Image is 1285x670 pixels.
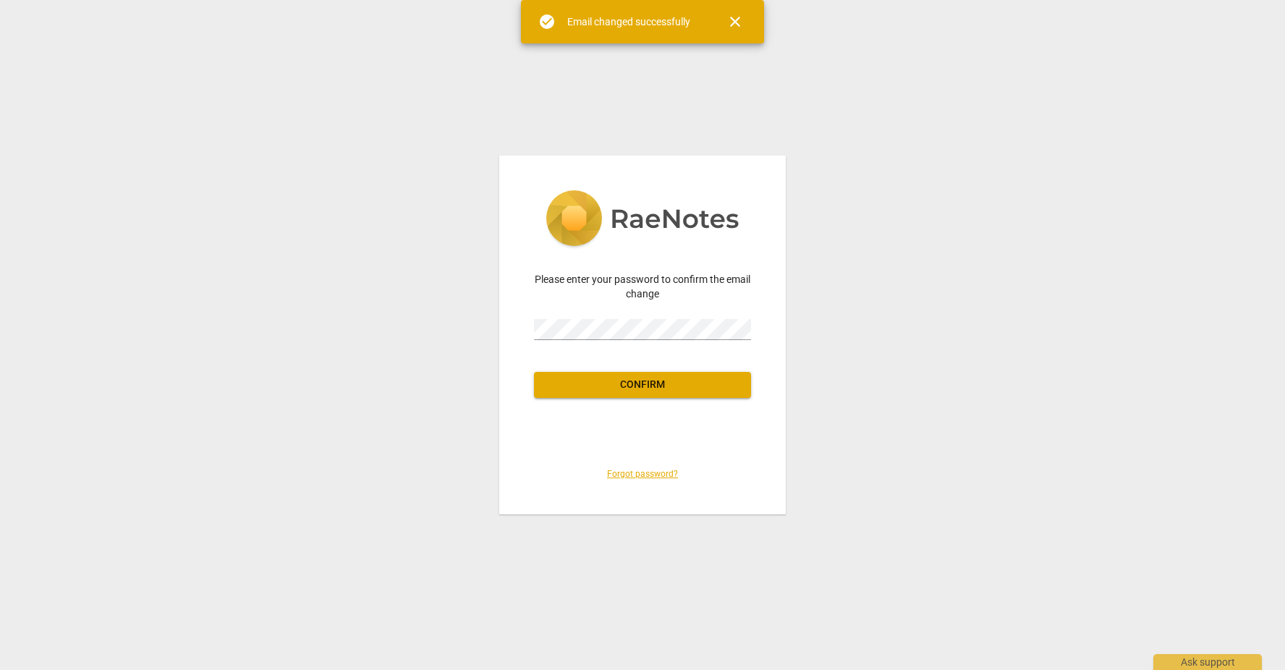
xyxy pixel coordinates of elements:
div: Email changed successfully [567,14,690,30]
span: close [726,13,744,30]
p: Please enter your password to confirm the email change [534,272,751,302]
div: Ask support [1153,654,1262,670]
span: Confirm [546,378,739,392]
button: Close [718,4,752,39]
span: check_circle [538,13,556,30]
a: Forgot password? [607,469,678,479]
img: 5ac2273c67554f335776073100b6d88f.svg [546,190,739,250]
button: Confirm [534,372,751,398]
